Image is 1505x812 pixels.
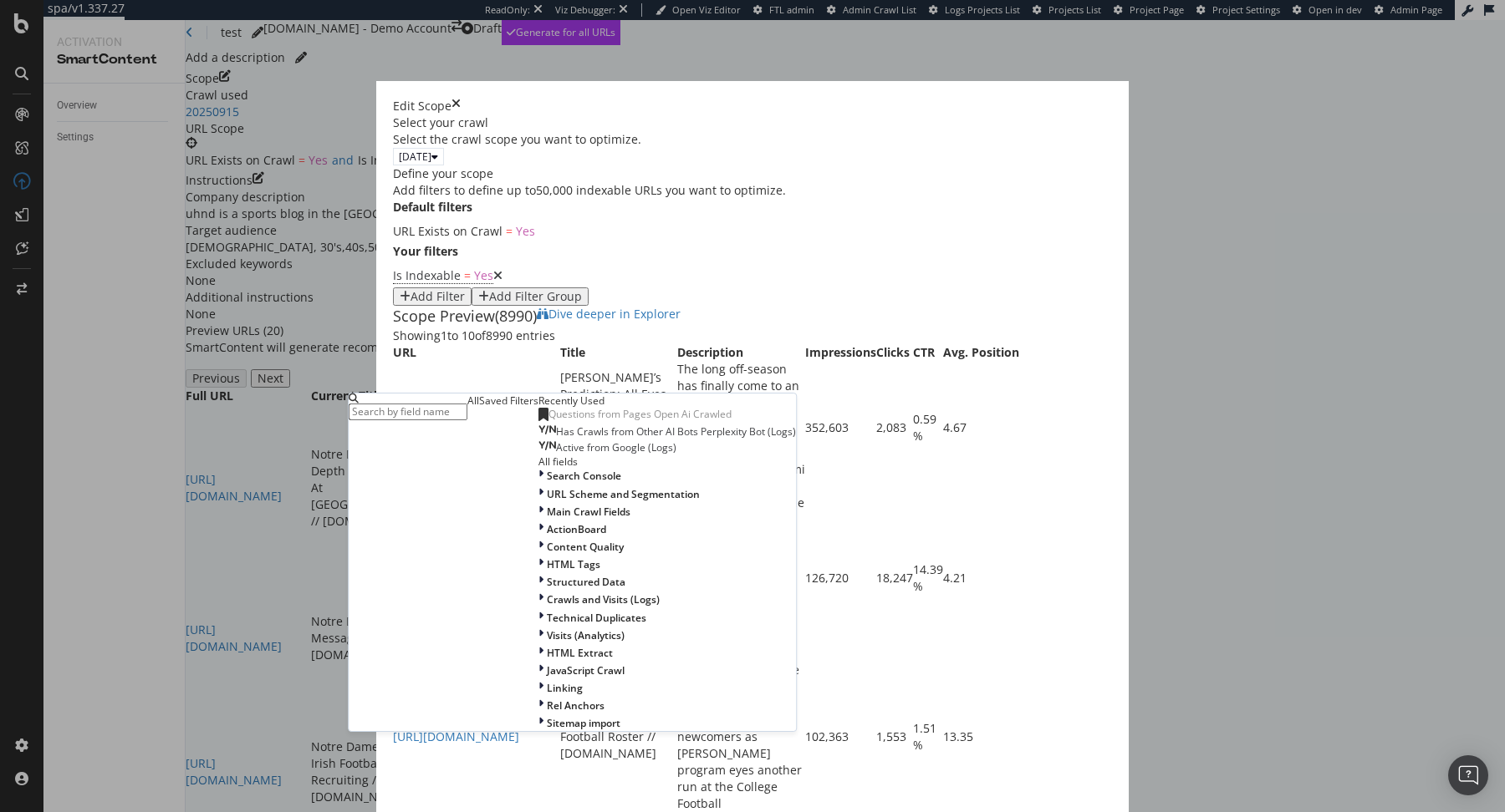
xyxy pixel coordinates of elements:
div: 1,553 [876,728,913,745]
div: Scope Preview (8990) [393,306,537,327]
label: Your filters [393,243,458,260]
span: Visits (Analytics) [547,628,625,642]
div: 2,083 [876,419,913,436]
div: 13.35 [943,728,1019,745]
div: 4.67 [943,419,1019,436]
span: ActionBoard [547,522,606,536]
div: 0.59 % [913,411,943,444]
span: Crawls and Visits (Logs) [547,592,660,606]
div: All [467,393,479,408]
span: Has Crawls from Other AI Bots Perplexity Bot (Logs) [556,424,796,439]
div: 14.39 % [913,561,943,595]
span: Main Crawl Fields [547,505,630,519]
span: HTML Tags [547,557,600,571]
label: Default filters [393,199,472,216]
span: Yes [474,267,493,283]
div: Select the crawl scope you want to optimize. [393,131,1112,148]
th: Impressions [805,344,876,361]
th: Description [677,344,805,361]
div: The 2025 Notre Dame football roster is loaded with veteran leaders and talented newcomers as [PER... [677,662,805,812]
span: Is Indexable [393,267,461,283]
span: = [464,267,471,283]
div: Saved Filters [479,393,538,408]
div: 1.51 % [913,720,943,754]
a: [URL][DOMAIN_NAME] [393,728,519,744]
span: Yes [516,223,535,239]
span: URL Exists on Crawl [393,223,503,239]
th: Clicks [876,344,913,361]
div: The long off-season has finally come to an end. In a few short hours, Notre Dame kicks off its 20... [677,361,805,495]
span: Dive deeper in Explorer [548,306,681,322]
div: Define your scope [393,165,1112,182]
div: Edit Scope [393,98,451,114]
div: 102,363 [805,728,876,745]
span: Content Quality [547,540,624,554]
span: Technical Duplicates [547,611,646,625]
div: All fields [538,454,796,469]
div: 4.21 [943,570,1019,586]
span: 2025 Sep. 15th [399,150,431,164]
button: Add Filter [393,287,472,306]
div: 352,603 [805,419,876,436]
div: Showing 1 to 10 of 8990 entries [393,327,555,344]
span: Questions from Pages Open Ai Crawled [548,407,732,421]
span: Sitemap import [547,716,620,730]
th: Avg. Position [943,344,1019,361]
div: Recently Used [538,393,796,408]
span: Linking [547,681,583,695]
span: JavaScript Crawl [547,663,625,678]
div: Select your crawl [393,114,1112,131]
div: [PERSON_NAME]’s Prediction: All Eyes On [PERSON_NAME] As Notre Dame Opens At [GEOGRAPHIC_DATA] //... [560,369,677,486]
span: URL Scheme and Segmentation [547,487,700,501]
span: Active from Google (Logs) [556,440,676,454]
a: Dive deeper in Explorer [537,306,681,327]
th: URL [393,344,560,361]
th: Title [560,344,677,361]
div: Add filters to define up to 50,000 indexable URLs you want to optimize. [393,182,1112,199]
div: Add Filter Group [489,290,582,303]
th: CTR [913,344,943,361]
span: = [506,223,513,239]
span: Search Console [547,469,621,483]
div: 18,247 [876,570,913,586]
span: HTML Extract [547,646,613,660]
div: 126,720 [805,570,876,586]
span: Rel Anchors [547,698,605,713]
div: Add Filter [411,290,465,303]
div: Open Intercom Messenger [1448,755,1488,795]
div: 2025 Notre Dame Football Roster // [DOMAIN_NAME] [560,712,677,762]
input: Search by field name [349,403,467,420]
button: Add Filter Group [472,287,589,306]
div: times [451,98,461,114]
span: Structured Data [547,575,625,589]
button: [DATE] [393,148,444,165]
